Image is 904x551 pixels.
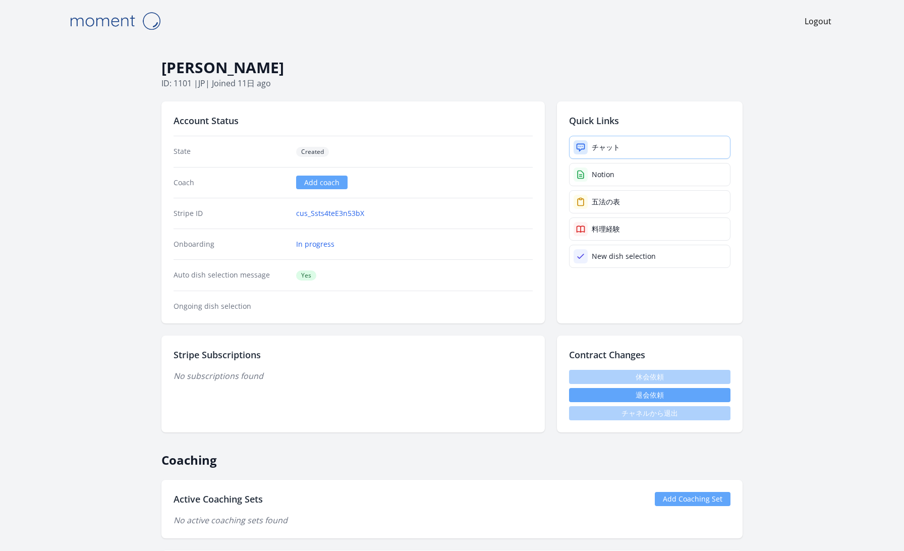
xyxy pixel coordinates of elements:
p: ID: 1101 | | Joined 11日 ago [161,77,743,89]
div: 料理経験 [592,224,620,234]
div: チャット [592,142,620,152]
div: New dish selection [592,251,656,261]
dt: Onboarding [174,239,288,249]
dt: State [174,146,288,157]
div: Notion [592,170,614,180]
span: 休会依頼 [569,370,730,384]
a: 五法の表 [569,190,730,213]
h1: [PERSON_NAME] [161,58,743,77]
dt: Stripe ID [174,208,288,218]
span: Created [296,147,329,157]
a: New dish selection [569,245,730,268]
span: チャネルから退出 [569,406,730,420]
p: No active coaching sets found [174,514,730,526]
a: cus_Ssts4teE3n53bX [296,208,364,218]
img: Moment [65,8,165,34]
a: Notion [569,163,730,186]
button: 退会依頼 [569,388,730,402]
h2: Stripe Subscriptions [174,348,533,362]
a: In progress [296,239,334,249]
h2: Active Coaching Sets [174,492,263,506]
a: チャット [569,136,730,159]
dt: Ongoing dish selection [174,301,288,311]
h2: Coaching [161,445,743,468]
p: No subscriptions found [174,370,533,382]
span: jp [198,78,205,89]
a: Logout [805,15,831,27]
a: 料理経験 [569,217,730,241]
a: Add Coaching Set [655,492,730,506]
span: Yes [296,270,316,281]
h2: Quick Links [569,114,730,128]
a: Add coach [296,176,348,189]
h2: Account Status [174,114,533,128]
h2: Contract Changes [569,348,730,362]
div: 五法の表 [592,197,620,207]
dt: Coach [174,178,288,188]
dt: Auto dish selection message [174,270,288,281]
